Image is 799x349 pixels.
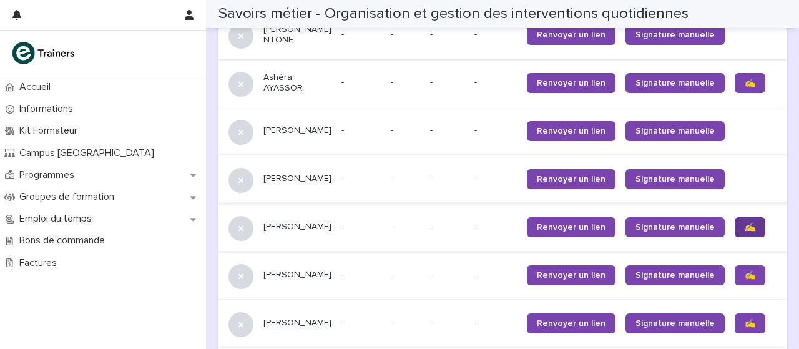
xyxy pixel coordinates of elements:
[735,73,765,93] a: ✍️
[430,318,464,328] p: -
[10,41,79,66] img: K0CqGN7SDeD6s4JG8KQk
[430,29,464,40] p: -
[19,258,57,268] font: Factures
[474,222,517,232] p: -
[625,217,725,237] a: Signature manuelle
[735,217,765,237] a: ✍️
[625,25,725,45] a: Signature manuelle
[527,313,615,333] a: Renvoyer un lien
[474,174,517,184] p: -
[341,77,381,88] p: -
[537,271,605,280] span: Renvoyer un lien
[537,175,605,184] span: Renvoyer un lien
[19,125,77,135] font: Kit Formateur
[430,77,464,88] p: -
[391,171,396,184] p: -
[635,31,715,39] span: Signature manuelle
[19,192,114,202] font: Groupes de formation
[391,267,396,280] p: -
[635,271,715,280] span: Signature manuelle
[341,222,381,232] p: -
[527,121,615,141] a: Renvoyer un lien
[625,313,725,333] a: Signature manuelle
[635,175,715,184] span: Signature manuelle
[341,125,381,136] p: -
[635,127,715,135] span: Signature manuelle
[263,174,331,184] p: [PERSON_NAME]
[474,29,517,40] p: -
[625,121,725,141] a: Signature manuelle
[745,79,755,87] span: ✍️
[19,170,74,180] font: Programmes
[474,318,517,328] p: -
[635,79,715,87] span: Signature manuelle
[625,169,725,189] a: Signature manuelle
[263,24,331,46] p: [PERSON_NAME] NTONE
[341,29,381,40] p: -
[474,125,517,136] p: -
[527,265,615,285] a: Renvoyer un lien
[391,75,396,88] p: -
[391,27,396,40] p: -
[263,318,331,328] p: [PERSON_NAME]
[19,214,92,224] font: Emploi du temps
[430,174,464,184] p: -
[625,265,725,285] a: Signature manuelle
[430,125,464,136] p: -
[430,270,464,280] p: -
[19,148,154,158] font: Campus [GEOGRAPHIC_DATA]
[430,222,464,232] p: -
[391,219,396,232] p: -
[635,319,715,328] span: Signature manuelle
[341,270,381,280] p: -
[745,271,755,280] span: ✍️
[537,79,605,87] span: Renvoyer un lien
[19,82,51,92] font: Accueil
[341,174,381,184] p: -
[474,270,517,280] p: -
[537,127,605,135] span: Renvoyer un lien
[527,25,615,45] a: Renvoyer un lien
[263,222,331,232] p: [PERSON_NAME]
[745,223,755,232] span: ✍️
[341,318,381,328] p: -
[735,313,765,333] a: ✍️
[218,6,689,21] font: Savoirs métier - Organisation et gestion des interventions quotidiennes
[537,31,605,39] span: Renvoyer un lien
[391,315,396,328] p: -
[537,223,605,232] span: Renvoyer un lien
[474,77,517,88] p: -
[527,217,615,237] a: Renvoyer un lien
[537,319,605,328] span: Renvoyer un lien
[735,265,765,285] a: ✍️
[527,169,615,189] a: Renvoyer un lien
[263,125,331,136] p: [PERSON_NAME]
[625,73,725,93] a: Signature manuelle
[391,123,396,136] p: -
[263,72,331,94] p: Ashéra AYASSOR
[19,104,73,114] font: Informations
[527,73,615,93] a: Renvoyer un lien
[635,223,715,232] span: Signature manuelle
[263,270,331,280] p: [PERSON_NAME]
[19,235,105,245] font: Bons de commande
[745,319,755,328] span: ✍️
